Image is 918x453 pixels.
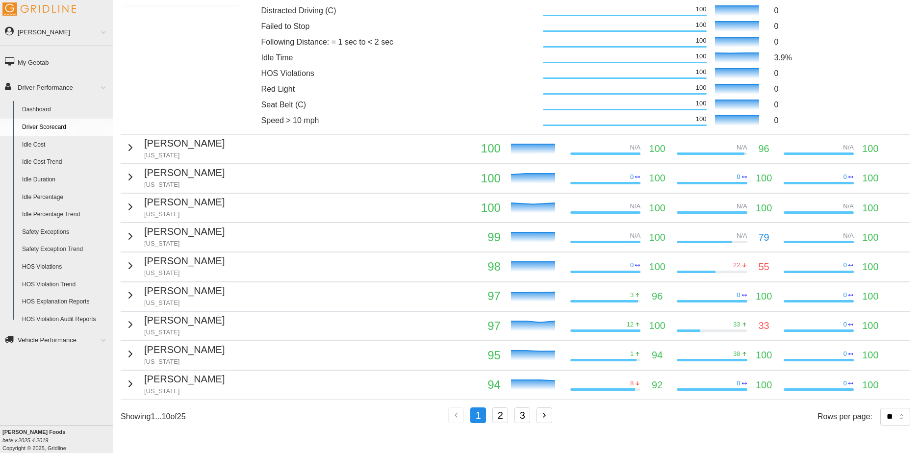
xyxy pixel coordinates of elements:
p: 100 [756,348,772,363]
p: 100 [464,169,501,188]
button: [PERSON_NAME][US_STATE] [125,195,225,219]
p: 100 [862,289,878,304]
button: 3 [514,407,530,423]
p: Following Distance: = 1 sec to < 2 sec [261,36,535,48]
i: beta v.2025.4.2019 [2,437,48,443]
p: 100 [756,171,772,186]
p: 95 [464,346,501,365]
a: Safety Exceptions [18,224,113,241]
a: Idle Percentage Trend [18,206,113,224]
p: N/A [843,202,854,211]
p: N/A [630,202,641,211]
p: 79 [758,230,769,245]
p: Rows per page: [817,411,872,422]
p: 3 [630,291,634,300]
p: Red Light [261,83,535,95]
p: 8 [630,379,634,388]
p: N/A [843,231,854,240]
p: [US_STATE] [144,357,225,366]
p: 100 [696,5,707,14]
a: Dashboard [18,101,113,119]
p: 0 [843,350,847,358]
a: Idle Cost Trend [18,153,113,171]
p: 96 [652,289,663,304]
p: 55 [758,259,769,275]
a: Idle Percentage [18,189,113,206]
p: 33 [733,320,740,329]
p: HOS Violations [261,68,535,79]
p: [US_STATE] [144,210,225,219]
p: [US_STATE] [144,299,225,307]
button: [PERSON_NAME][US_STATE] [125,342,225,366]
p: 0 [630,173,634,181]
p: N/A [843,143,854,152]
b: [PERSON_NAME] Foods [2,429,65,435]
button: [PERSON_NAME][US_STATE] [125,224,225,248]
p: 100 [649,171,665,186]
a: Safety Exception Trend [18,241,113,258]
p: 94 [652,348,663,363]
p: 98 [464,257,501,276]
p: 33 [758,318,769,333]
p: 100 [696,21,707,29]
p: 100 [464,199,501,217]
p: 0 [630,261,634,270]
p: [US_STATE] [144,151,225,160]
p: 100 [696,36,707,45]
a: HOS Violations [18,258,113,276]
p: 22 [733,261,740,270]
p: 100 [862,348,878,363]
p: 0 [843,261,847,270]
p: 0 [774,83,898,95]
p: [PERSON_NAME] [144,195,225,210]
p: N/A [630,231,641,240]
p: 97 [464,317,501,335]
p: [PERSON_NAME] [144,165,225,180]
p: [US_STATE] [144,387,225,396]
p: 99 [464,228,501,247]
p: 0 [774,21,898,32]
p: 100 [696,83,707,92]
p: N/A [737,143,747,152]
a: Idle Cost [18,136,113,154]
button: [PERSON_NAME][US_STATE] [125,253,225,277]
p: [PERSON_NAME] [144,313,225,328]
p: N/A [737,202,747,211]
p: [US_STATE] [144,328,225,337]
p: Idle Time [261,52,535,63]
p: 100 [696,52,707,61]
p: 96 [758,141,769,156]
p: Failed to Stop [261,21,535,32]
p: 100 [862,141,878,156]
button: 2 [492,407,508,423]
p: 0 [737,379,740,388]
p: 12 [627,320,634,329]
p: 100 [862,377,878,393]
p: 0 [843,320,847,329]
p: Speed > 10 mph [261,115,535,126]
p: N/A [630,143,641,152]
p: 92 [652,377,663,393]
p: 0 [774,68,898,79]
p: 0 [843,379,847,388]
p: 100 [649,201,665,216]
p: 100 [464,139,501,158]
div: Copyright © 2025, Gridline [2,428,113,452]
p: 0 [737,173,740,181]
p: 100 [649,141,665,156]
button: [PERSON_NAME][US_STATE] [125,372,225,396]
p: 100 [696,115,707,124]
a: HOS Explanation Reports [18,293,113,311]
p: Showing 1 ... 10 of 25 [121,411,186,422]
a: HOS Violation Audit Reports [18,311,113,328]
p: 100 [862,259,878,275]
p: [PERSON_NAME] [144,136,225,151]
p: 100 [756,377,772,393]
p: 94 [464,376,501,394]
p: 100 [649,259,665,275]
p: 38 [733,350,740,358]
p: [PERSON_NAME] [144,372,225,387]
p: [PERSON_NAME] [144,224,225,239]
a: Idle Duration [18,171,113,189]
p: 100 [649,230,665,245]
